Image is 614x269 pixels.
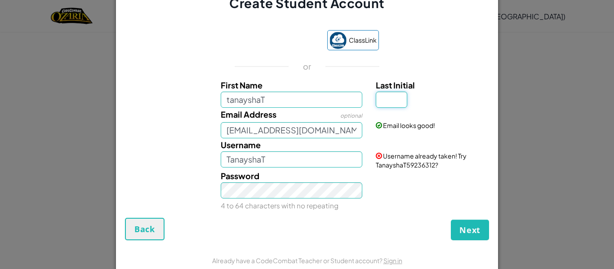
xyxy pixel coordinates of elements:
iframe: Sign in with Google Button [231,31,323,51]
button: Next [451,220,489,240]
span: Password [221,171,259,181]
small: 4 to 64 characters with no repeating [221,201,338,210]
button: Back [125,218,165,240]
span: Already have a CodeCombat Teacher or Student account? [212,256,383,265]
span: Last Initial [376,80,415,90]
span: Email looks good! [383,121,435,129]
span: First Name [221,80,263,90]
span: Username [221,140,261,150]
img: classlink-logo-small.png [329,32,347,49]
span: optional [340,112,362,119]
a: Sign in [383,256,402,265]
span: Back [134,224,155,234]
span: Next [459,225,481,235]
p: or [303,61,311,72]
span: ClassLink [349,34,377,47]
span: Email Address [221,109,276,119]
span: Username already taken! Try TanayshaT59236312? [376,152,467,169]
